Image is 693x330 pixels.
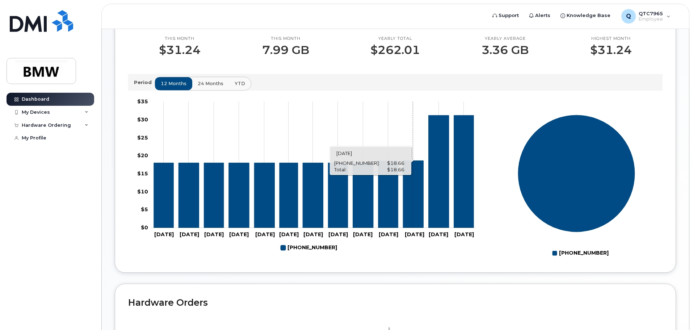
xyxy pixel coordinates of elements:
tspan: [DATE] [405,231,424,238]
iframe: Messenger Launcher [661,298,688,325]
tspan: [DATE] [328,231,348,238]
g: Chart [137,98,476,254]
tspan: $15 [137,170,148,177]
p: $31.24 [590,43,632,57]
tspan: $5 [141,206,148,213]
g: Legend [552,247,609,259]
g: 864-800-6010 [154,115,474,228]
tspan: [DATE] [229,231,249,238]
g: Chart [518,114,635,259]
tspan: $10 [137,188,148,195]
span: Knowledge Base [567,12,610,19]
p: 3.36 GB [482,43,529,57]
span: Q [626,12,631,21]
tspan: [DATE] [204,231,224,238]
tspan: [DATE] [180,231,199,238]
p: Highest month [590,36,632,42]
tspan: $0 [141,224,148,231]
div: QTC7965 [616,9,676,24]
g: Legend [281,242,337,254]
p: Yearly average [482,36,529,42]
p: Period [134,79,155,86]
g: Series [518,114,635,232]
tspan: $25 [137,134,148,141]
h2: Hardware Orders [128,297,663,308]
tspan: [DATE] [303,231,323,238]
tspan: [DATE] [353,231,373,238]
tspan: [DATE] [279,231,299,238]
g: 864-800-6010 [281,242,337,254]
span: Alerts [535,12,550,19]
tspan: $35 [137,98,148,105]
tspan: [DATE] [429,231,448,238]
p: This month [159,36,201,42]
span: 24 months [198,80,223,87]
tspan: [DATE] [154,231,174,238]
span: Employee [639,16,663,22]
p: $31.24 [159,43,201,57]
tspan: [DATE] [255,231,275,238]
p: This month [262,36,309,42]
p: 7.99 GB [262,43,309,57]
p: $262.01 [370,43,420,57]
tspan: [DATE] [379,231,398,238]
tspan: $20 [137,152,148,159]
a: Alerts [524,8,555,23]
span: QTC7965 [639,11,663,16]
p: Yearly total [370,36,420,42]
span: YTD [235,80,245,87]
a: Support [487,8,524,23]
span: Support [499,12,519,19]
a: Knowledge Base [555,8,616,23]
tspan: $30 [137,116,148,122]
tspan: [DATE] [454,231,474,238]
